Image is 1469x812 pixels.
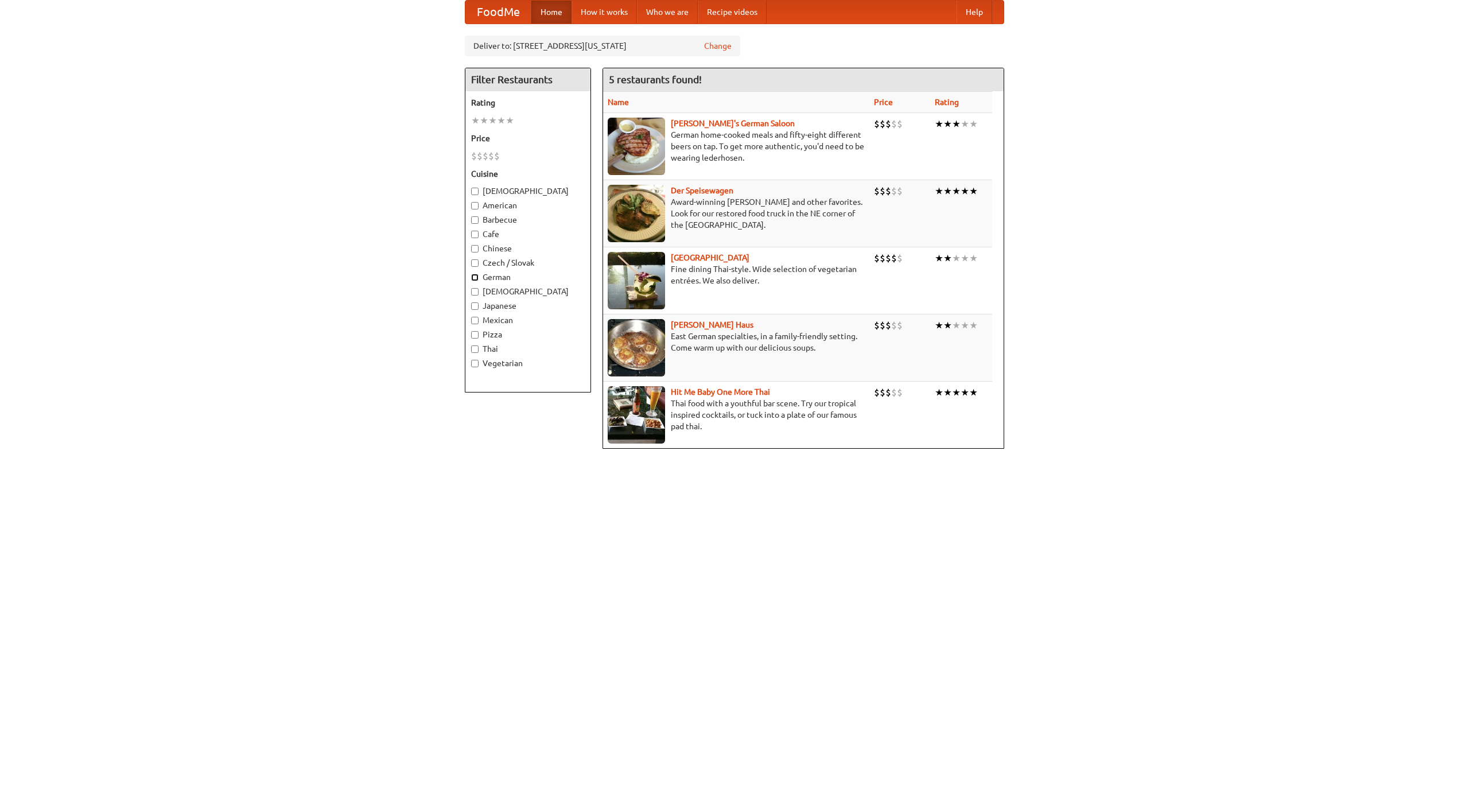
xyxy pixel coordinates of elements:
li: ★ [935,252,943,265]
li: ★ [969,386,978,399]
input: Pizza [471,331,479,339]
h4: Filter Restaurants [465,68,590,91]
li: $ [891,118,897,130]
li: $ [880,386,885,399]
p: Thai food with a youthful bar scene. Try our tropical inspired cocktails, or tuck into a plate of... [608,398,865,432]
li: ★ [506,114,514,127]
a: Price [874,98,893,107]
label: German [471,271,585,283]
li: ★ [943,386,952,399]
li: ★ [961,118,969,130]
a: Rating [935,98,959,107]
li: ★ [952,252,961,265]
li: $ [897,185,903,197]
a: Recipe videos [698,1,767,24]
input: Chinese [471,245,479,252]
li: ★ [961,386,969,399]
li: $ [477,150,483,162]
li: $ [471,150,477,162]
li: $ [880,185,885,197]
p: German home-cooked meals and fifty-eight different beers on tap. To get more authentic, you'd nee... [608,129,865,164]
li: ★ [969,185,978,197]
a: [PERSON_NAME] Haus [671,320,753,329]
h5: Rating [471,97,585,108]
label: Japanese [471,300,585,312]
p: Award-winning [PERSON_NAME] and other favorites. Look for our restored food truck in the NE corne... [608,196,865,231]
li: ★ [961,319,969,332]
a: Who we are [637,1,698,24]
img: kohlhaus.jpg [608,319,665,376]
li: ★ [969,118,978,130]
input: Czech / Slovak [471,259,479,267]
li: $ [897,252,903,265]
li: $ [880,319,885,332]
li: $ [891,386,897,399]
label: Pizza [471,329,585,340]
input: Barbecue [471,216,479,224]
li: $ [874,185,880,197]
li: $ [880,252,885,265]
label: Czech / Slovak [471,257,585,269]
li: $ [885,185,891,197]
input: Thai [471,345,479,353]
label: Vegetarian [471,358,585,369]
li: $ [885,319,891,332]
li: ★ [969,252,978,265]
li: ★ [952,118,961,130]
li: $ [488,150,494,162]
h5: Price [471,133,585,144]
a: Name [608,98,629,107]
a: Hit Me Baby One More Thai [671,387,770,397]
label: Chinese [471,243,585,254]
label: Cafe [471,228,585,240]
li: ★ [935,118,943,130]
li: $ [874,118,880,130]
li: $ [874,252,880,265]
li: $ [897,118,903,130]
input: Mexican [471,317,479,324]
li: ★ [961,185,969,197]
input: [DEMOGRAPHIC_DATA] [471,188,479,195]
li: $ [897,319,903,332]
li: ★ [952,185,961,197]
li: $ [885,118,891,130]
li: ★ [488,114,497,127]
li: $ [891,252,897,265]
a: Der Speisewagen [671,186,733,195]
li: ★ [943,252,952,265]
li: ★ [471,114,480,127]
div: Deliver to: [STREET_ADDRESS][US_STATE] [465,36,740,56]
img: satay.jpg [608,252,665,309]
label: [DEMOGRAPHIC_DATA] [471,286,585,297]
li: $ [891,185,897,197]
input: Cafe [471,231,479,238]
li: $ [885,252,891,265]
img: speisewagen.jpg [608,185,665,242]
li: $ [494,150,500,162]
li: ★ [943,319,952,332]
ng-pluralize: 5 restaurants found! [609,74,702,85]
input: [DEMOGRAPHIC_DATA] [471,288,479,296]
li: ★ [480,114,488,127]
input: German [471,274,479,281]
li: ★ [935,319,943,332]
label: Barbecue [471,214,585,226]
img: esthers.jpg [608,118,665,175]
a: FoodMe [465,1,531,24]
li: ★ [497,114,506,127]
li: ★ [969,319,978,332]
li: ★ [935,386,943,399]
li: $ [483,150,488,162]
li: $ [874,386,880,399]
a: [GEOGRAPHIC_DATA] [671,253,749,262]
img: babythai.jpg [608,386,665,444]
li: $ [885,386,891,399]
a: How it works [572,1,637,24]
li: ★ [935,185,943,197]
a: Help [957,1,992,24]
a: [PERSON_NAME]'s German Saloon [671,119,795,128]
